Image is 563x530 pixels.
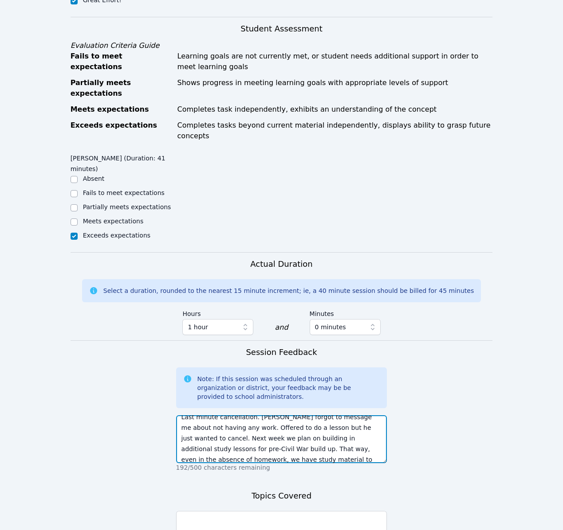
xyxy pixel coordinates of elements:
[83,218,144,225] label: Meets expectations
[83,175,105,182] label: Absent
[176,415,387,463] textarea: Last minute cancellation. [PERSON_NAME] forgot to message me about not having any work. Offered t...
[177,51,493,72] div: Learning goals are not currently met, or student needs additional support in order to meet learni...
[182,306,253,319] label: Hours
[71,120,172,141] div: Exceeds expectations
[246,346,317,359] h3: Session Feedback
[275,322,288,333] div: and
[188,322,208,332] span: 1 hour
[71,23,493,35] h3: Student Assessment
[71,150,176,174] legend: [PERSON_NAME] (Duration: 41 minutes)
[83,232,150,239] label: Exceeds expectations
[71,40,493,51] div: Evaluation Criteria Guide
[182,319,253,335] button: 1 hour
[250,258,312,270] h3: Actual Duration
[177,78,493,99] div: Shows progress in meeting learning goals with appropriate levels of support
[252,490,311,502] h3: Topics Covered
[177,104,493,115] div: Completes task independently, exhibits an understanding of the concept
[315,322,346,332] span: 0 minutes
[71,51,172,72] div: Fails to meet expectations
[310,306,381,319] label: Minutes
[177,120,493,141] div: Completes tasks beyond current material independently, displays ability to grasp future concepts
[83,189,165,196] label: Fails to meet expectations
[71,78,172,99] div: Partially meets expectations
[197,374,380,401] div: Note: If this session was scheduled through an organization or district, your feedback may be be ...
[83,203,171,210] label: Partially meets expectations
[103,286,474,295] div: Select a duration, rounded to the nearest 15 minute increment; ie, a 40 minute session should be ...
[310,319,381,335] button: 0 minutes
[71,104,172,115] div: Meets expectations
[176,463,387,472] p: 192/500 characters remaining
